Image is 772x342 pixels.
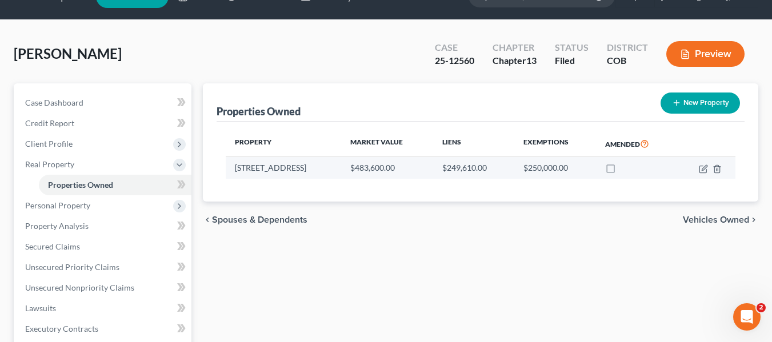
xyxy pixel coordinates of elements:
[16,113,191,134] a: Credit Report
[25,283,134,292] span: Unsecured Nonpriority Claims
[16,319,191,339] a: Executory Contracts
[733,303,761,331] iframe: Intercom live chat
[555,41,589,54] div: Status
[39,175,191,195] a: Properties Owned
[16,236,191,257] a: Secured Claims
[341,131,433,157] th: Market Value
[48,180,113,190] span: Properties Owned
[25,242,80,251] span: Secured Claims
[16,298,191,319] a: Lawsuits
[433,131,514,157] th: Liens
[596,131,677,157] th: Amended
[493,41,537,54] div: Chapter
[16,257,191,277] a: Unsecured Priority Claims
[25,139,73,148] span: Client Profile
[661,92,740,114] button: New Property
[226,131,342,157] th: Property
[25,303,56,313] span: Lawsuits
[514,131,596,157] th: Exemptions
[16,216,191,236] a: Property Analysis
[25,118,74,128] span: Credit Report
[607,41,648,54] div: District
[607,54,648,67] div: COB
[203,215,307,224] button: chevron_left Spouses & Dependents
[757,303,766,312] span: 2
[203,215,212,224] i: chevron_left
[683,215,749,224] span: Vehicles Owned
[25,262,119,272] span: Unsecured Priority Claims
[666,41,745,67] button: Preview
[25,159,74,169] span: Real Property
[14,45,122,62] span: [PERSON_NAME]
[226,157,342,179] td: [STREET_ADDRESS]
[16,277,191,298] a: Unsecured Nonpriority Claims
[749,215,758,224] i: chevron_right
[25,221,89,231] span: Property Analysis
[683,215,758,224] button: Vehicles Owned chevron_right
[514,157,596,179] td: $250,000.00
[435,54,474,67] div: 25-12560
[25,324,98,333] span: Executory Contracts
[25,200,90,210] span: Personal Property
[212,215,307,224] span: Spouses & Dependents
[433,157,514,179] td: $249,610.00
[25,98,83,107] span: Case Dashboard
[555,54,589,67] div: Filed
[493,54,537,67] div: Chapter
[217,104,301,118] div: Properties Owned
[341,157,433,179] td: $483,600.00
[526,55,537,66] span: 13
[16,92,191,113] a: Case Dashboard
[435,41,474,54] div: Case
